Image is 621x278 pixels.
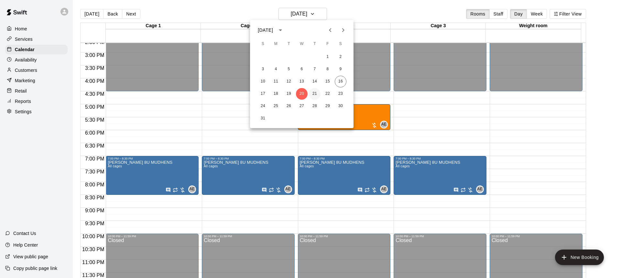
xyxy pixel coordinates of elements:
[322,51,333,63] button: 1
[335,63,346,75] button: 9
[322,76,333,87] button: 15
[283,76,295,87] button: 12
[270,76,282,87] button: 11
[270,100,282,112] button: 25
[283,88,295,100] button: 19
[257,76,269,87] button: 10
[257,88,269,100] button: 17
[270,63,282,75] button: 4
[335,88,346,100] button: 23
[335,38,346,50] span: Saturday
[283,100,295,112] button: 26
[296,76,308,87] button: 13
[322,63,333,75] button: 8
[296,38,308,50] span: Wednesday
[322,88,333,100] button: 22
[296,88,308,100] button: 20
[270,38,282,50] span: Monday
[257,63,269,75] button: 3
[296,63,308,75] button: 6
[309,88,321,100] button: 21
[257,38,269,50] span: Sunday
[283,38,295,50] span: Tuesday
[324,24,337,37] button: Previous month
[258,27,273,34] div: [DATE]
[309,76,321,87] button: 14
[309,63,321,75] button: 7
[335,76,346,87] button: 16
[257,100,269,112] button: 24
[337,24,350,37] button: Next month
[296,100,308,112] button: 27
[335,100,346,112] button: 30
[270,88,282,100] button: 18
[322,100,333,112] button: 29
[283,63,295,75] button: 5
[257,113,269,124] button: 31
[309,38,321,50] span: Thursday
[322,38,333,50] span: Friday
[309,100,321,112] button: 28
[275,25,286,36] button: calendar view is open, switch to year view
[335,51,346,63] button: 2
